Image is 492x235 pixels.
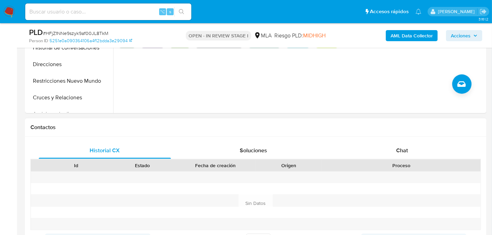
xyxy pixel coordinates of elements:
span: Soluciones [240,146,267,154]
div: MLA [254,32,272,39]
span: s [169,8,171,15]
span: Riesgo PLD: [274,32,326,39]
span: ⌥ [160,8,165,15]
b: AML Data Collector [391,30,433,41]
div: Id [48,162,104,169]
div: Fecha de creación [180,162,251,169]
span: Acciones [451,30,471,41]
span: Historial CX [90,146,120,154]
button: search-icon [174,7,189,17]
button: AML Data Collector [386,30,438,41]
div: Proceso [327,162,476,169]
button: Cruces y Relaciones [27,89,113,106]
button: Restricciones Nuevo Mundo [27,73,113,89]
button: Direcciones [27,56,113,73]
div: Origen [261,162,317,169]
button: Acciones [446,30,482,41]
h1: Contactos [30,124,481,131]
p: gabriela.sanchez@mercadolibre.com [438,8,477,15]
input: Buscar usuario o caso... [25,7,191,16]
span: Accesos rápidos [370,8,409,15]
span: 3.161.2 [479,16,489,22]
a: Notificaciones [416,9,421,15]
button: Anticipos de dinero [27,106,113,123]
span: # HFjZ1NNe9szyk9af00JL8TkM [43,30,108,37]
b: PLD [29,27,43,38]
a: Salir [480,8,487,15]
span: MIDHIGH [303,31,326,39]
span: Chat [396,146,408,154]
a: 5251e0a090364106a4f12bdda3e29094 [49,38,132,44]
p: OPEN - IN REVIEW STAGE I [186,31,251,40]
div: Estado [114,162,170,169]
b: Person ID [29,38,48,44]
